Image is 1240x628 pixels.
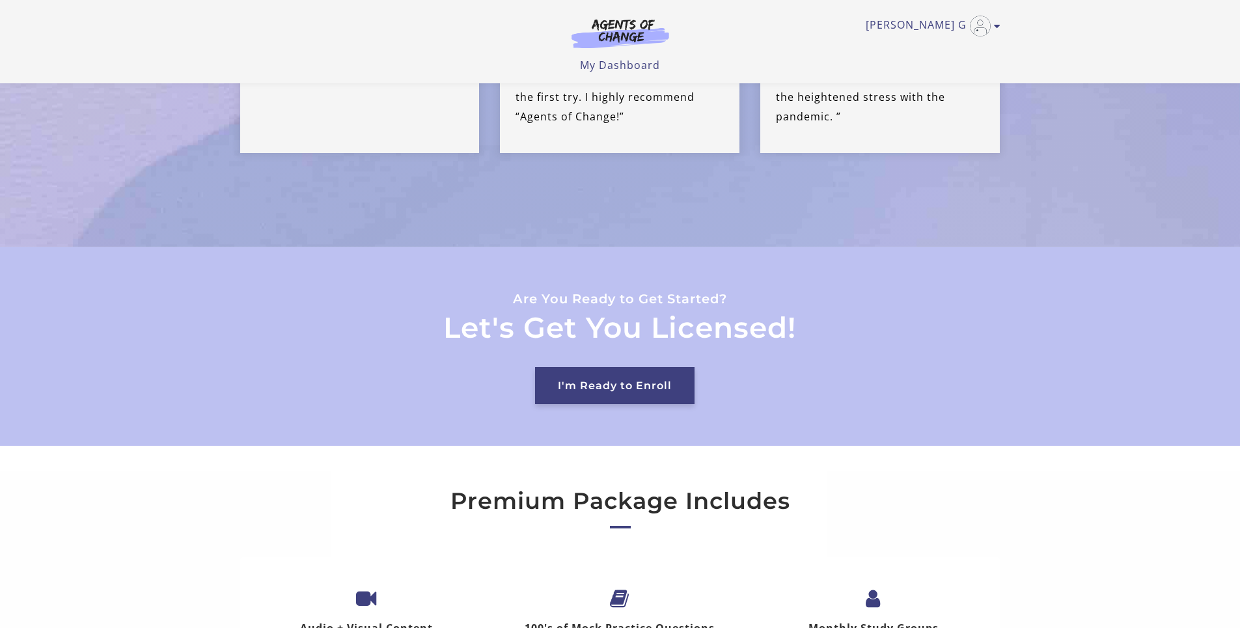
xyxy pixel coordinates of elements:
[580,58,660,72] a: My Dashboard
[450,487,790,515] a: Premium Package Includes
[303,288,937,310] p: Are You Ready to Get Started?
[535,367,695,404] a: I'm Ready to Enroll
[558,18,683,48] img: Agents of Change Logo
[866,16,994,36] a: Toggle menu
[303,309,937,346] h2: Let's Get You Licensed!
